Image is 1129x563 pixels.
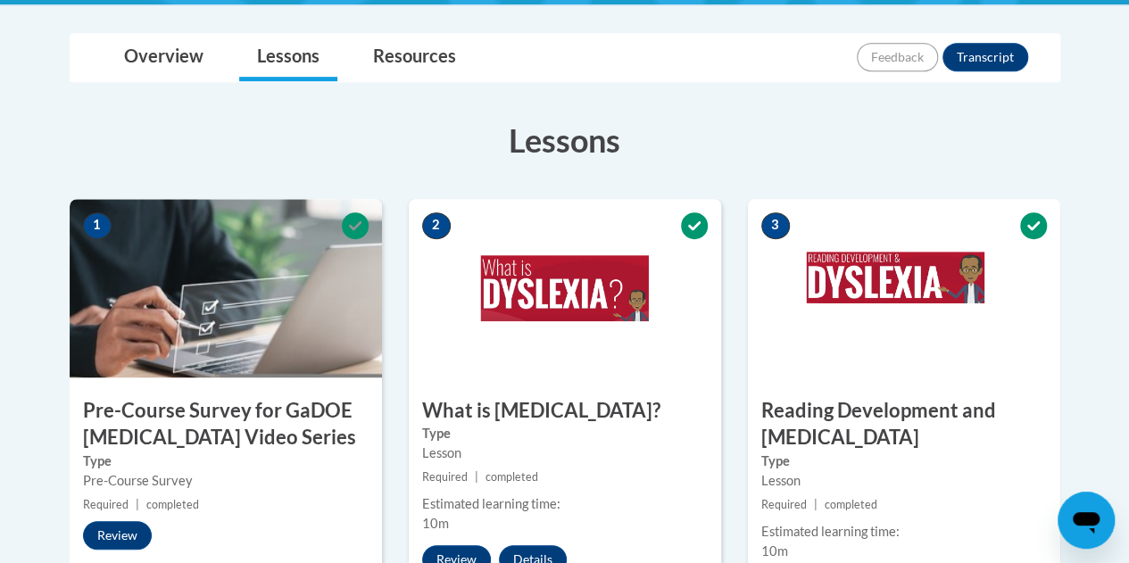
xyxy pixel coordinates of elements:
img: Course Image [409,199,721,377]
span: Required [83,498,129,511]
div: Estimated learning time: [422,494,708,514]
img: Course Image [70,199,382,377]
h3: Reading Development and [MEDICAL_DATA] [748,397,1060,452]
h3: Lessons [70,118,1060,162]
span: Required [761,498,807,511]
h3: Pre-Course Survey for GaDOE [MEDICAL_DATA] Video Series [70,397,382,452]
span: completed [486,470,538,484]
iframe: Button to launch messaging window [1058,492,1115,549]
span: Required [422,470,468,484]
span: | [136,498,139,511]
img: Course Image [748,199,1060,377]
span: | [814,498,818,511]
a: Overview [106,34,221,81]
label: Type [422,424,708,443]
span: | [475,470,478,484]
a: Lessons [239,34,337,81]
span: 10m [761,543,788,559]
span: 3 [761,212,790,239]
label: Type [761,451,1047,471]
button: Feedback [857,43,938,71]
div: Lesson [761,471,1047,491]
label: Type [83,451,369,471]
span: 1 [83,212,112,239]
button: Transcript [942,43,1028,71]
span: completed [825,498,877,511]
button: Review [83,521,152,550]
a: Resources [355,34,474,81]
div: Pre-Course Survey [83,471,369,491]
span: 2 [422,212,451,239]
h3: What is [MEDICAL_DATA]? [409,397,721,425]
span: completed [146,498,199,511]
div: Lesson [422,443,708,463]
span: 10m [422,516,449,531]
div: Estimated learning time: [761,522,1047,542]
